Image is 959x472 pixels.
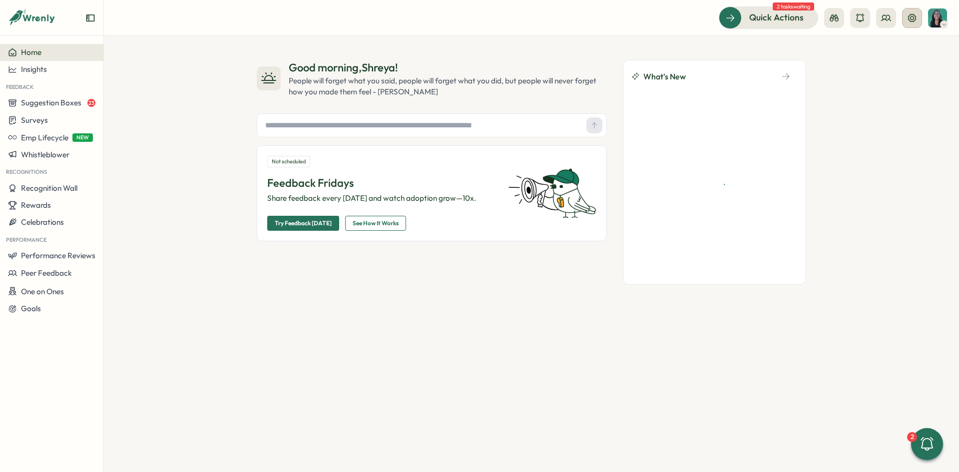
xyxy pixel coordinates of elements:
span: Home [21,47,41,57]
span: Quick Actions [749,11,804,24]
span: Peer Feedback [21,268,72,278]
button: See How It Works [345,216,406,231]
p: Feedback Fridays [267,175,496,191]
span: One on Ones [21,286,64,296]
button: Try Feedback [DATE] [267,216,339,231]
span: See How It Works [353,216,399,230]
span: Emp Lifecycle [21,133,68,142]
span: Rewards [21,200,51,210]
button: Quick Actions [719,6,818,28]
span: Try Feedback [DATE] [275,216,332,230]
p: Share feedback every [DATE] and watch adoption grow—10x. [267,193,496,204]
span: NEW [72,133,93,142]
div: 2 [907,432,917,442]
span: 23 [87,99,95,107]
span: What's New [643,70,686,83]
img: Shreya [928,8,947,27]
span: Surveys [21,115,48,125]
div: Not scheduled [267,156,310,167]
span: Goals [21,304,41,313]
span: 2 tasks waiting [773,2,814,10]
button: Expand sidebar [85,13,95,23]
span: Recognition Wall [21,183,77,193]
button: 2 [911,428,943,460]
div: People will forget what you said, people will forget what you did, but people will never forget h... [289,75,607,97]
span: Whistleblower [21,150,69,159]
span: Insights [21,64,47,74]
span: Suggestion Boxes [21,98,81,107]
div: Good morning , Shreya ! [289,60,607,75]
span: Celebrations [21,217,64,227]
span: Performance Reviews [21,251,95,260]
